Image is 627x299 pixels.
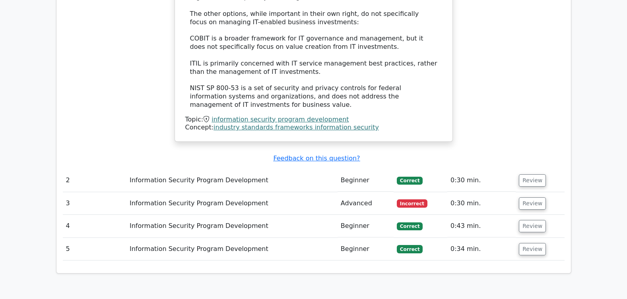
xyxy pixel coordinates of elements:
td: Information Security Program Development [126,169,338,192]
td: 3 [63,192,126,215]
td: Information Security Program Development [126,192,338,215]
td: Beginner [338,215,394,237]
button: Review [519,174,546,187]
td: Beginner [338,169,394,192]
td: 0:43 min. [447,215,516,237]
span: Correct [397,245,423,253]
button: Review [519,243,546,255]
td: 5 [63,238,126,260]
td: 2 [63,169,126,192]
a: information security program development [212,116,349,123]
td: Information Security Program Development [126,215,338,237]
td: 0:34 min. [447,238,516,260]
span: Incorrect [397,199,427,207]
a: industry standards frameworks information security [214,123,379,131]
td: Information Security Program Development [126,238,338,260]
span: Correct [397,222,423,230]
td: 0:30 min. [447,169,516,192]
button: Review [519,220,546,232]
td: Beginner [338,238,394,260]
div: Concept: [185,123,442,132]
button: Review [519,197,546,210]
td: Advanced [338,192,394,215]
div: Topic: [185,116,442,124]
td: 0:30 min. [447,192,516,215]
a: Feedback on this question? [273,154,360,162]
td: 4 [63,215,126,237]
span: Correct [397,177,423,185]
